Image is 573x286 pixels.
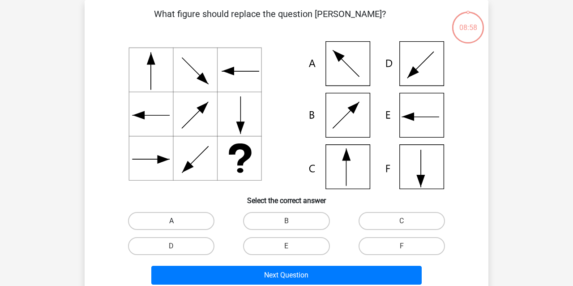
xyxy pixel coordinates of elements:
label: D [128,237,214,255]
div: 08:58 [451,11,485,33]
label: F [359,237,445,255]
label: A [128,212,214,230]
button: Next Question [151,266,422,285]
label: C [359,212,445,230]
label: B [243,212,329,230]
h6: Select the correct answer [99,189,474,205]
p: What figure should replace the question [PERSON_NAME]? [99,7,440,34]
label: E [243,237,329,255]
